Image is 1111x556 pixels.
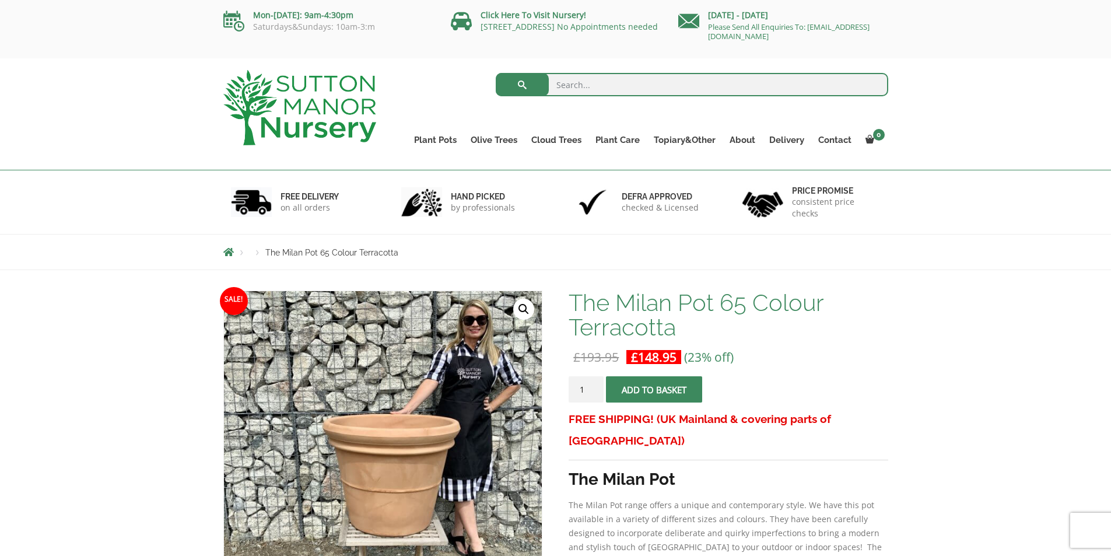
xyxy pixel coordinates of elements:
input: Search... [496,73,888,96]
p: checked & Licensed [622,202,699,214]
a: Plant Care [588,132,647,148]
h6: Defra approved [622,191,699,202]
a: Topiary&Other [647,132,723,148]
a: Please Send All Enquiries To: [EMAIL_ADDRESS][DOMAIN_NAME] [708,22,870,41]
bdi: 193.95 [573,349,619,365]
span: £ [631,349,638,365]
a: About [723,132,762,148]
img: 3.jpg [572,187,613,217]
span: The Milan Pot 65 Colour Terracotta [265,248,398,257]
h6: hand picked [451,191,515,202]
h6: FREE DELIVERY [281,191,339,202]
a: Click Here To Visit Nursery! [481,9,586,20]
p: on all orders [281,202,339,214]
input: Product quantity [569,376,604,403]
p: Saturdays&Sundays: 10am-3:m [223,22,433,32]
p: consistent price checks [792,196,881,219]
h3: FREE SHIPPING! (UK Mainland & covering parts of [GEOGRAPHIC_DATA]) [569,408,888,452]
img: 1.jpg [231,187,272,217]
img: 2.jpg [401,187,442,217]
span: Sale! [220,287,248,315]
a: Cloud Trees [524,132,588,148]
span: £ [573,349,580,365]
h1: The Milan Pot 65 Colour Terracotta [569,291,888,340]
p: Mon-[DATE]: 9am-4:30pm [223,8,433,22]
strong: The Milan Pot [569,470,675,489]
p: [DATE] - [DATE] [678,8,888,22]
a: View full-screen image gallery [513,299,534,320]
img: logo [223,70,376,145]
a: [STREET_ADDRESS] No Appointments needed [481,21,658,32]
h6: Price promise [792,186,881,196]
button: Add to basket [606,376,702,403]
img: 4.jpg [742,184,783,220]
span: 0 [873,129,885,141]
a: Plant Pots [407,132,464,148]
span: (23% off) [684,349,734,365]
nav: Breadcrumbs [223,247,888,257]
p: by professionals [451,202,515,214]
a: 0 [858,132,888,148]
bdi: 148.95 [631,349,677,365]
a: Olive Trees [464,132,524,148]
a: Delivery [762,132,811,148]
a: Contact [811,132,858,148]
